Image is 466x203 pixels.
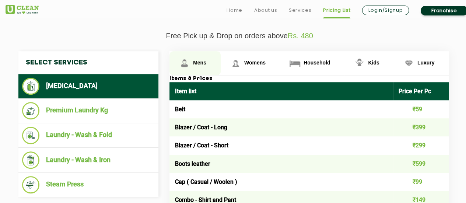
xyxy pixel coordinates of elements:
img: Steam Press [22,176,39,193]
td: Cap ( Casual / Woolen ) [169,173,393,191]
img: Womens [229,57,242,70]
h4: Select Services [18,51,158,74]
img: Laundry - Wash & Fold [22,127,39,144]
span: Kids [368,60,379,66]
a: Home [227,6,242,15]
h3: Items & Prices [169,76,449,82]
img: Kids [353,57,366,70]
span: Household [304,60,330,66]
span: Mens [193,60,206,66]
td: ₹599 [393,155,449,173]
li: Laundry - Wash & Iron [22,151,155,169]
img: Luxury [402,57,415,70]
span: Womens [244,60,266,66]
td: Belt [169,100,393,118]
img: UClean Laundry and Dry Cleaning [6,5,39,14]
td: Boots leather [169,155,393,173]
img: Premium Laundry Kg [22,102,39,119]
li: Premium Laundry Kg [22,102,155,119]
img: Household [288,57,301,70]
td: Blazer / Coat - Long [169,118,393,136]
li: Laundry - Wash & Fold [22,127,155,144]
span: Rs. 480 [288,32,313,40]
li: [MEDICAL_DATA] [22,78,155,95]
td: ₹399 [393,118,449,136]
img: Dry Cleaning [22,78,39,95]
a: Services [289,6,311,15]
th: Item list [169,82,393,100]
td: Blazer / Coat - Short [169,136,393,154]
th: Price Per Pc [393,82,449,100]
li: Steam Press [22,176,155,193]
img: Laundry - Wash & Iron [22,151,39,169]
td: ₹59 [393,100,449,118]
td: ₹99 [393,173,449,191]
td: ₹299 [393,136,449,154]
img: Mens [178,57,191,70]
span: Luxury [417,60,435,66]
a: Login/Signup [362,6,409,15]
a: About us [254,6,277,15]
a: Pricing List [323,6,350,15]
